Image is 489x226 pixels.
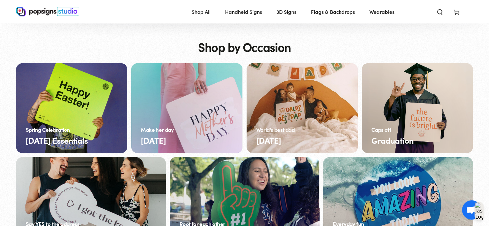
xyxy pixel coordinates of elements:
[198,40,291,53] h2: Shop by Occasion
[272,3,301,20] a: 3D Signs
[311,7,355,16] span: Flags & Backdrops
[462,200,481,220] a: Open chat
[306,3,360,20] a: Flags & Backdrops
[187,3,215,20] a: Shop All
[365,3,399,20] a: Wearables
[369,7,394,16] span: Wearables
[276,7,296,16] span: 3D Signs
[431,5,448,19] summary: Search our site
[225,7,262,16] span: Handheld Signs
[192,7,211,16] span: Shop All
[220,3,267,20] a: Handheld Signs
